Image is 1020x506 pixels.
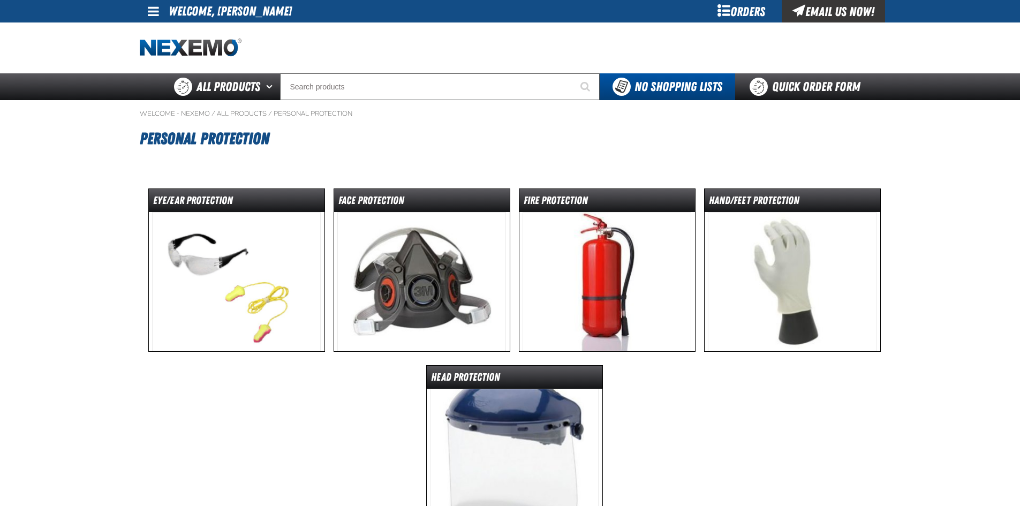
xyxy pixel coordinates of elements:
dt: Fire Protection [519,193,695,212]
button: Start Searching [573,73,600,100]
nav: Breadcrumbs [140,109,881,118]
img: Fire Protection [523,212,691,351]
a: Home [140,39,241,57]
h1: Personal Protection [140,124,881,153]
button: You do not have available Shopping Lists. Open to Create a New List [600,73,735,100]
a: All Products [217,109,267,118]
dt: Head Protection [427,370,602,389]
a: Hand/Feet Protection [704,188,881,352]
a: Fire Protection [519,188,696,352]
dt: Face Protection [334,193,510,212]
a: Face Protection [334,188,510,352]
span: / [211,109,215,118]
img: Eye/Ear Protection [152,212,321,351]
a: Welcome - Nexemo [140,109,210,118]
input: Search [280,73,600,100]
dt: Hand/Feet Protection [705,193,880,212]
img: Hand/Feet Protection [708,212,877,351]
img: Face Protection [337,212,506,351]
a: Personal Protection [274,109,352,118]
span: No Shopping Lists [634,79,722,94]
span: / [268,109,272,118]
a: Eye/Ear Protection [148,188,325,352]
span: All Products [197,77,260,96]
a: Quick Order Form [735,73,880,100]
img: Nexemo logo [140,39,241,57]
dt: Eye/Ear Protection [149,193,324,212]
button: Open All Products pages [262,73,280,100]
